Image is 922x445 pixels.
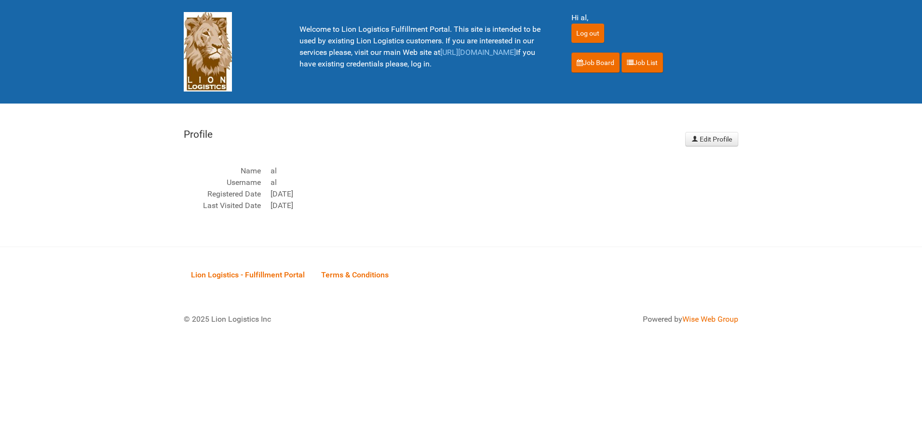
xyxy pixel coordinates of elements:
[184,12,232,92] img: Lion Logistics
[184,165,261,177] dt: Name
[473,314,738,325] div: Powered by
[191,270,305,279] span: Lion Logistics - Fulfillment Portal
[571,52,620,73] a: Job Board
[685,132,739,146] a: Edit Profile
[184,200,261,211] dt: Last Visited Date
[184,188,261,200] dt: Registered Date
[271,177,674,188] dd: al
[184,127,674,142] legend: Profile
[440,48,516,57] a: [URL][DOMAIN_NAME]
[571,24,604,43] input: Log out
[271,165,674,177] dd: al
[271,200,674,211] dd: [DATE]
[184,259,312,289] a: Lion Logistics - Fulfillment Portal
[176,306,456,332] div: © 2025 Lion Logistics Inc
[299,24,547,70] p: Welcome to Lion Logistics Fulfillment Portal. This site is intended to be used by existing Lion L...
[682,314,738,324] a: Wise Web Group
[314,259,396,289] a: Terms & Conditions
[271,188,674,200] dd: [DATE]
[321,270,389,279] span: Terms & Conditions
[184,177,261,188] dt: Username
[571,12,738,24] div: Hi al,
[184,47,232,56] a: Lion Logistics
[622,52,663,73] a: Job List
